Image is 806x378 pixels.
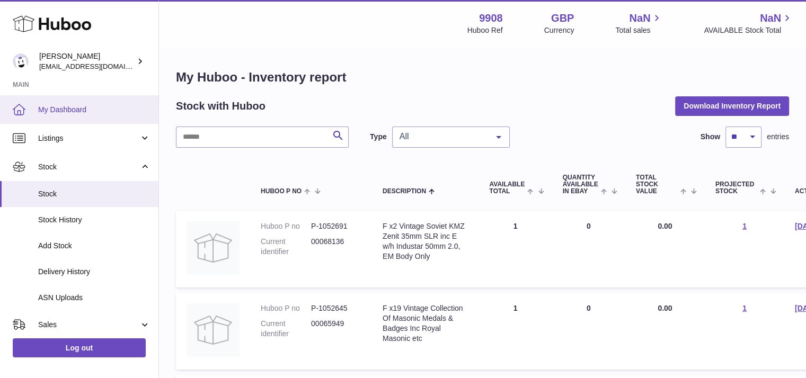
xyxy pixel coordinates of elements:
span: Huboo P no [261,188,302,195]
dt: Current identifier [261,319,311,339]
td: 0 [552,211,625,287]
span: Quantity Available in eBay [563,174,598,195]
span: NaN [760,11,781,25]
dd: 00065949 [311,319,361,339]
dd: 00068136 [311,237,361,257]
strong: GBP [551,11,574,25]
dd: P-1052691 [311,221,361,231]
span: Add Stock [38,241,150,251]
span: Total stock value [636,174,678,195]
dt: Huboo P no [261,221,311,231]
a: Log out [13,338,146,357]
div: [PERSON_NAME] [39,51,135,71]
dt: Huboo P no [261,303,311,313]
label: Show [701,132,720,142]
span: entries [767,132,789,142]
span: Stock [38,162,139,172]
span: ASN Uploads [38,293,150,303]
span: Projected Stock [715,181,757,195]
div: F x2 Vintage Soviet KMZ Zenit 35mm SLR inc E w/h Industar 50mm 2.0, EM Body Only [383,221,468,262]
span: [EMAIL_ADDRESS][DOMAIN_NAME] [39,62,156,70]
span: Description [383,188,426,195]
span: Total sales [615,25,662,35]
img: tbcollectables@hotmail.co.uk [13,53,29,69]
img: product image [187,221,240,274]
a: 1 [742,222,747,230]
td: 0 [552,293,625,370]
button: Download Inventory Report [675,96,789,115]
span: All [397,131,488,142]
span: Delivery History [38,267,150,277]
strong: 9908 [479,11,503,25]
img: product image [187,303,240,356]
div: Huboo Ref [467,25,503,35]
dt: Current identifier [261,237,311,257]
label: Type [370,132,387,142]
span: Listings [38,133,139,143]
dd: P-1052645 [311,303,361,313]
a: NaN AVAILABLE Stock Total [704,11,793,35]
span: Sales [38,320,139,330]
span: 0.00 [658,304,672,312]
h2: Stock with Huboo [176,99,265,113]
div: F x19 Vintage Collection Of Masonic Medals & Badges Inc Royal Masonic etc [383,303,468,344]
span: AVAILABLE Stock Total [704,25,793,35]
h1: My Huboo - Inventory report [176,69,789,86]
span: Stock [38,189,150,199]
span: Stock History [38,215,150,225]
div: Currency [544,25,574,35]
td: 1 [479,211,552,287]
span: NaN [629,11,650,25]
td: 1 [479,293,552,370]
span: AVAILABLE Total [489,181,525,195]
span: My Dashboard [38,105,150,115]
a: 1 [742,304,747,312]
a: NaN Total sales [615,11,662,35]
span: 0.00 [658,222,672,230]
